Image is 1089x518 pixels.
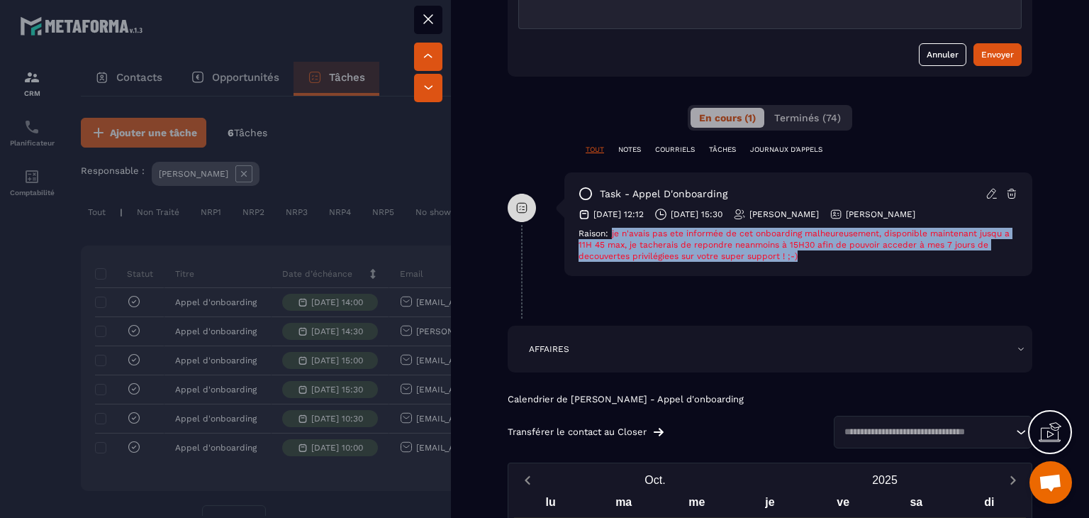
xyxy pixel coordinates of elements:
button: Previous month [514,470,540,490]
p: [DATE] 15:30 [671,209,722,220]
span: Terminés (74) [774,112,841,123]
div: Envoyer [981,48,1014,62]
button: Open months overlay [540,468,770,492]
div: ma [587,492,660,517]
div: ve [807,492,880,517]
span: Raison: [579,228,608,238]
p: COURRIELS [655,145,695,155]
div: Search for option [834,416,1032,448]
button: Annuler [919,43,966,66]
p: [DATE] 12:12 [593,209,644,220]
p: TOUT [586,145,604,155]
div: je [733,492,806,517]
div: di [953,492,1026,517]
div: me [660,492,733,517]
p: Calendrier de [PERSON_NAME] - Appel d'onboarding [508,394,1032,405]
input: Search for option [839,425,1012,439]
button: En cours (1) [691,108,764,128]
button: Envoyer [973,43,1022,66]
button: Open years overlay [770,468,1000,492]
p: Transférer le contact au Closer [508,426,647,438]
button: Next month [1000,470,1026,490]
p: AFFAIRES [529,343,569,355]
div: lu [514,492,587,517]
p: NOTES [618,145,641,155]
div: sa [880,492,953,517]
p: JOURNAUX D'APPELS [750,145,822,155]
span: En cours (1) [699,112,756,123]
div: Ouvrir le chat [1029,461,1072,504]
p: [PERSON_NAME] [846,209,915,220]
button: Terminés (74) [766,108,849,128]
p: task - Appel d'onboarding [600,187,727,201]
p: [PERSON_NAME] [749,209,819,220]
p: TÂCHES [709,145,736,155]
span: je n'avais pas ete informée de cet onboarding malheureusement, disponible maintenant jusqu a 11H ... [579,228,1010,261]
